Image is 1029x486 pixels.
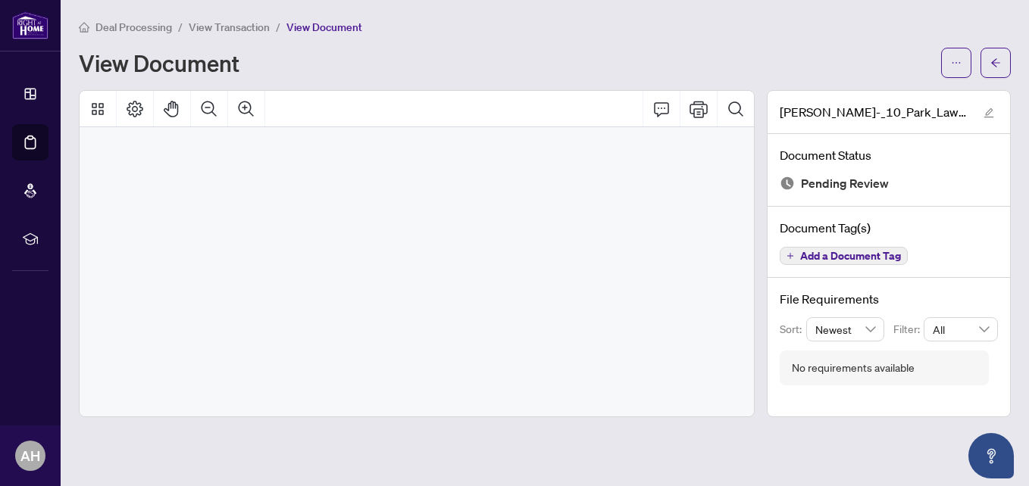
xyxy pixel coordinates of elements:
span: ellipsis [951,58,962,68]
h4: Document Tag(s) [780,219,998,237]
span: All [933,318,989,341]
span: Pending Review [801,173,889,194]
span: edit [984,107,994,118]
div: No requirements available [792,360,915,376]
span: arrow-left [990,58,1001,68]
span: View Transaction [189,20,270,34]
h4: Document Status [780,146,998,164]
button: Open asap [968,433,1014,478]
button: Add a Document Tag [780,247,908,265]
span: home [79,22,89,33]
li: / [178,18,183,36]
span: Deal Processing [95,20,172,34]
span: AH [20,445,40,466]
span: Add a Document Tag [800,251,901,261]
li: / [276,18,280,36]
span: Newest [815,318,876,341]
p: Filter: [893,321,924,338]
span: plus [787,252,794,260]
span: [PERSON_NAME]-_10_Park_Lawn_Lease.pdf [780,103,969,121]
h4: File Requirements [780,290,998,308]
img: logo [12,11,48,39]
p: Sort: [780,321,806,338]
img: Document Status [780,176,795,191]
span: View Document [286,20,362,34]
h1: View Document [79,51,239,75]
